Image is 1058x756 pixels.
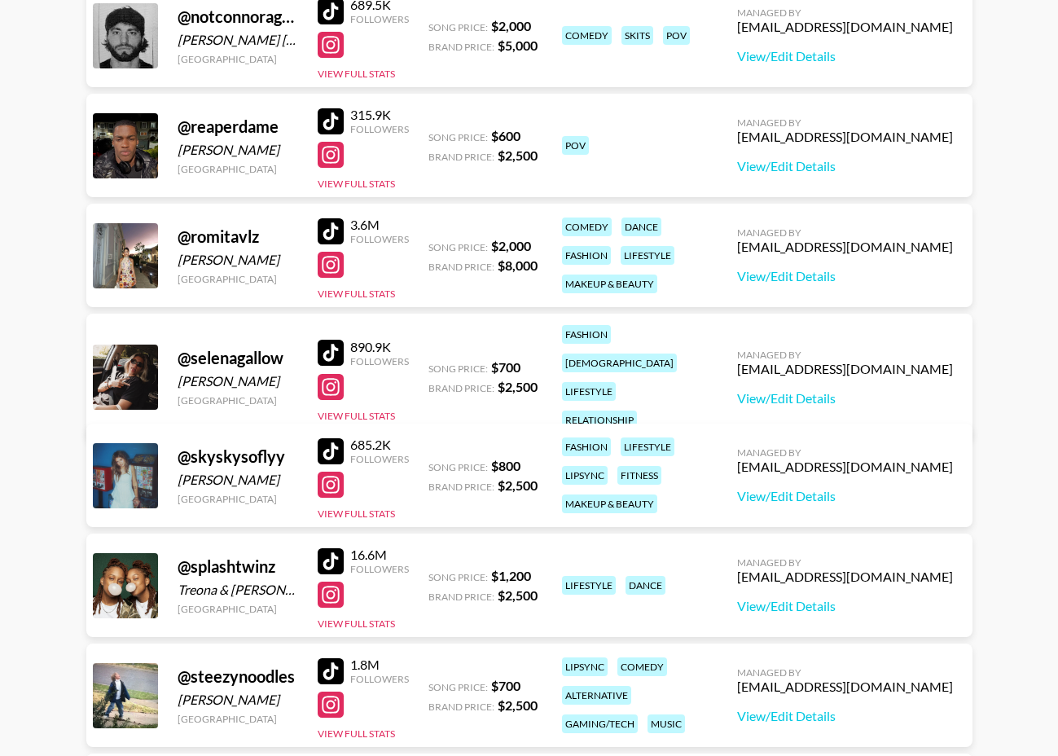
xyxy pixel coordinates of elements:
div: pov [562,136,589,155]
strong: $ 800 [491,458,520,473]
span: Song Price: [428,363,488,375]
div: lifestyle [621,246,674,265]
div: Managed By [737,226,953,239]
div: comedy [562,218,612,236]
button: View Full Stats [318,508,395,520]
div: lipsync [562,466,608,485]
button: View Full Stats [318,727,395,740]
div: [GEOGRAPHIC_DATA] [178,163,298,175]
div: [GEOGRAPHIC_DATA] [178,394,298,407]
div: [EMAIL_ADDRESS][DOMAIN_NAME] [737,361,953,377]
div: Managed By [737,116,953,129]
strong: $ 2,500 [498,379,538,394]
strong: $ 600 [491,128,520,143]
div: fashion [562,246,611,265]
a: View/Edit Details [737,268,953,284]
div: lifestyle [562,382,616,401]
div: Managed By [737,556,953,569]
div: 16.6M [350,547,409,563]
span: Brand Price: [428,591,494,603]
a: View/Edit Details [737,390,953,407]
div: pov [663,26,690,45]
div: gaming/tech [562,714,638,733]
div: music [648,714,685,733]
div: [PERSON_NAME] [178,252,298,268]
strong: $ 2,500 [498,147,538,163]
div: Followers [350,233,409,245]
span: Song Price: [428,131,488,143]
div: @ splashtwinz [178,556,298,577]
div: [EMAIL_ADDRESS][DOMAIN_NAME] [737,19,953,35]
button: View Full Stats [318,618,395,630]
strong: $ 2,000 [491,238,531,253]
div: Followers [350,355,409,367]
div: lifestyle [562,576,616,595]
span: Song Price: [428,681,488,693]
span: Brand Price: [428,481,494,493]
div: dance [626,576,665,595]
div: [GEOGRAPHIC_DATA] [178,493,298,505]
div: [PERSON_NAME] [178,692,298,708]
div: [DEMOGRAPHIC_DATA] [562,354,677,372]
div: [GEOGRAPHIC_DATA] [178,713,298,725]
div: Followers [350,673,409,685]
button: View Full Stats [318,178,395,190]
div: [GEOGRAPHIC_DATA] [178,273,298,285]
div: alternative [562,686,631,705]
a: View/Edit Details [737,48,953,64]
div: [PERSON_NAME] [178,373,298,389]
div: [PERSON_NAME] [178,142,298,158]
div: relationship [562,411,637,429]
div: [GEOGRAPHIC_DATA] [178,603,298,615]
strong: $ 700 [491,359,520,375]
div: makeup & beauty [562,275,657,293]
div: @ romitavlz [178,226,298,247]
div: @ notconnoragain [178,7,298,27]
div: 685.2K [350,437,409,453]
div: @ skyskysoflyy [178,446,298,467]
div: Followers [350,123,409,135]
strong: $ 2,500 [498,697,538,713]
div: [GEOGRAPHIC_DATA] [178,53,298,65]
div: @ steezynoodles [178,666,298,687]
strong: $ 1,200 [491,568,531,583]
button: View Full Stats [318,68,395,80]
div: [EMAIL_ADDRESS][DOMAIN_NAME] [737,459,953,475]
strong: $ 2,500 [498,587,538,603]
div: lifestyle [621,437,674,456]
div: [PERSON_NAME] [178,472,298,488]
div: [PERSON_NAME] [PERSON_NAME] [178,32,298,48]
a: View/Edit Details [737,598,953,614]
div: [EMAIL_ADDRESS][DOMAIN_NAME] [737,679,953,695]
div: Followers [350,563,409,575]
span: Brand Price: [428,41,494,53]
div: comedy [562,26,612,45]
span: Brand Price: [428,382,494,394]
a: View/Edit Details [737,488,953,504]
span: Song Price: [428,21,488,33]
span: Brand Price: [428,151,494,163]
div: Followers [350,453,409,465]
button: View Full Stats [318,410,395,422]
span: Brand Price: [428,261,494,273]
div: 1.8M [350,657,409,673]
div: comedy [617,657,667,676]
div: lipsync [562,657,608,676]
div: [EMAIL_ADDRESS][DOMAIN_NAME] [737,129,953,145]
button: View Full Stats [318,288,395,300]
span: Brand Price: [428,701,494,713]
a: View/Edit Details [737,158,953,174]
div: dance [621,218,661,236]
strong: $ 5,000 [498,37,538,53]
div: Managed By [737,446,953,459]
div: makeup & beauty [562,494,657,513]
div: fashion [562,437,611,456]
div: @ reaperdame [178,116,298,137]
span: Song Price: [428,571,488,583]
div: [EMAIL_ADDRESS][DOMAIN_NAME] [737,239,953,255]
div: Followers [350,13,409,25]
div: fashion [562,325,611,344]
strong: $ 700 [491,678,520,693]
div: skits [621,26,653,45]
div: 890.9K [350,339,409,355]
